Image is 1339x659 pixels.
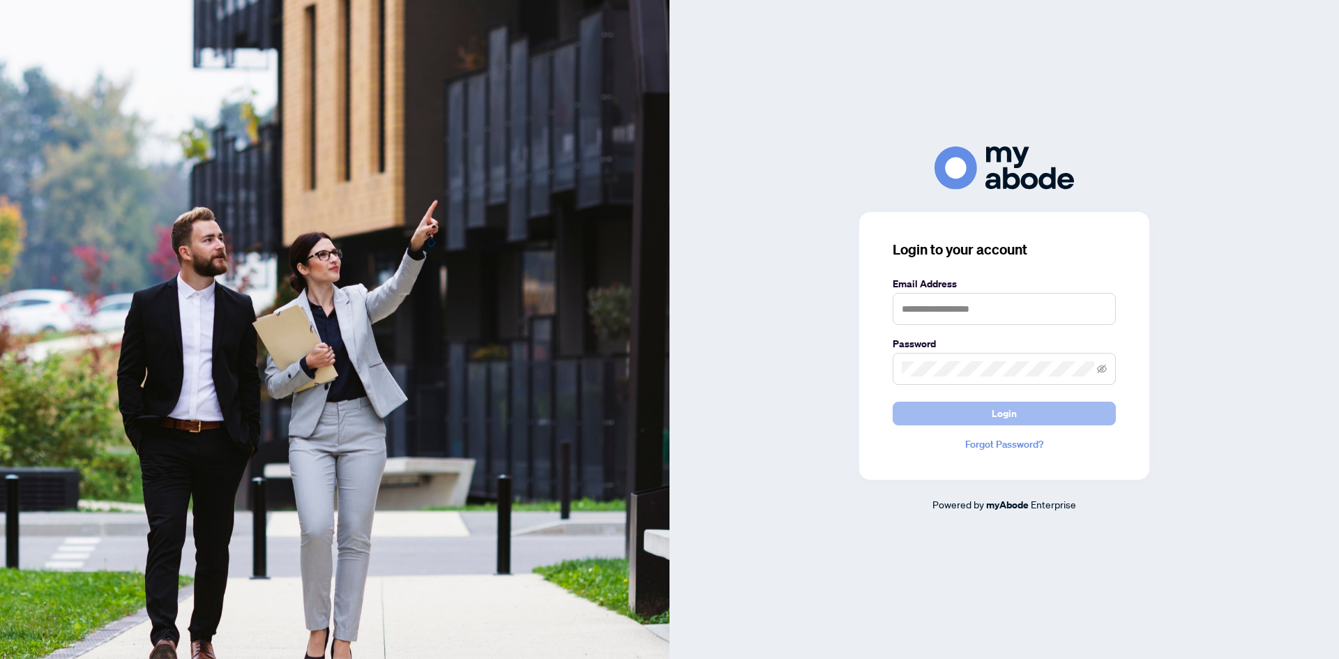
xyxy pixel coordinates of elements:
[1097,364,1107,374] span: eye-invisible
[986,497,1029,513] a: myAbode
[935,146,1074,189] img: ma-logo
[992,402,1017,425] span: Login
[893,276,1116,291] label: Email Address
[1031,498,1076,510] span: Enterprise
[893,240,1116,259] h3: Login to your account
[893,402,1116,425] button: Login
[893,437,1116,452] a: Forgot Password?
[932,498,984,510] span: Powered by
[893,336,1116,351] label: Password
